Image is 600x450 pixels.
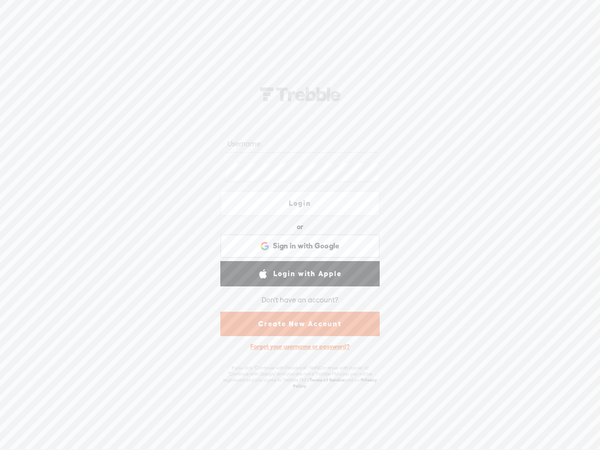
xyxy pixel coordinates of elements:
a: Login [220,191,380,216]
a: Create New Account [220,312,380,336]
div: Don't have an account? [262,290,338,310]
div: Forgot your username or password? [246,338,354,355]
input: Username [225,135,378,153]
span: Sign in with Google [273,241,340,251]
div: If you click "Continue with Facebook", NaNContinue with Apple", or "Continue with Google" and you... [218,360,382,394]
a: Login with Apple [220,261,380,286]
div: Sign in with Google [220,234,380,258]
a: Terms of Service [309,377,345,382]
div: or [297,219,303,234]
